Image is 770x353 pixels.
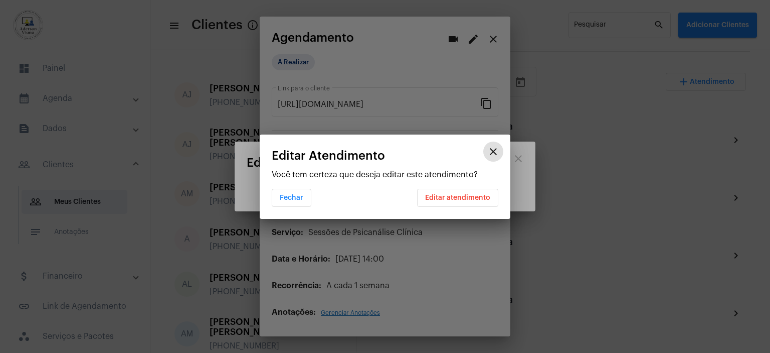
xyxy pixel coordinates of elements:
[280,194,303,201] span: Fechar
[487,146,499,158] mat-icon: close
[272,189,311,207] button: Fechar
[417,189,498,207] button: Editar atendimento
[425,194,490,201] span: Editar atendimento
[272,170,498,179] p: Você tem certeza que deseja editar este atendimento?
[272,149,385,162] span: Editar Atendimento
